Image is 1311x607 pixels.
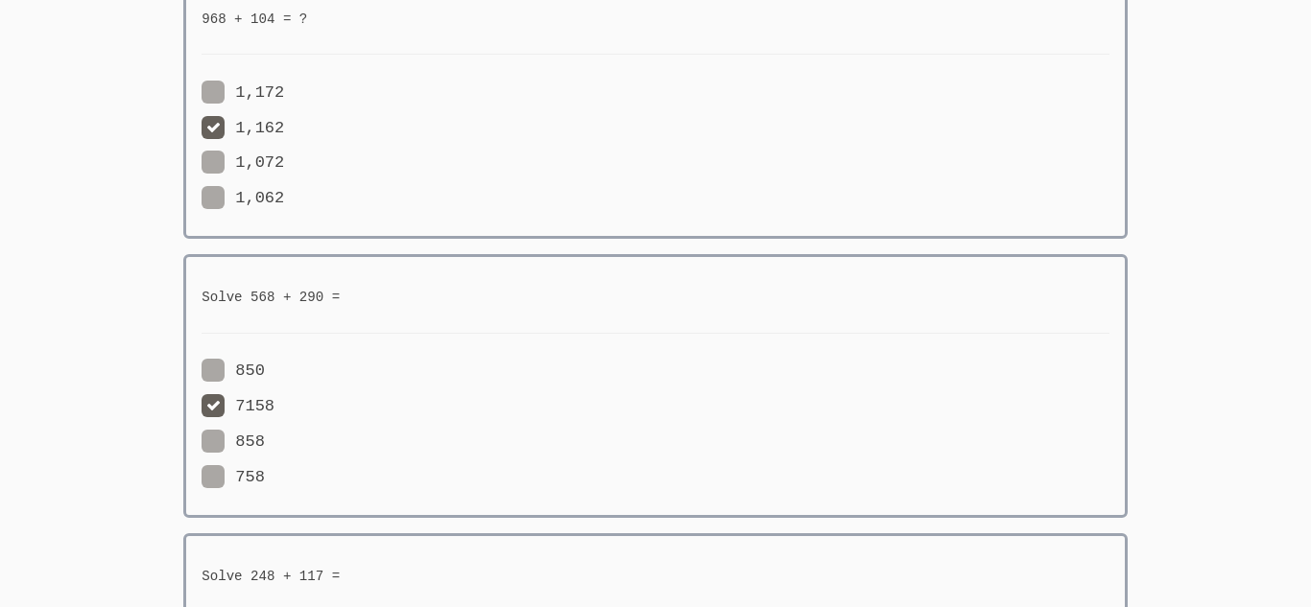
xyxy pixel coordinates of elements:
h5: 968 + 104 = ? [202,10,1109,30]
h5: Solve 568 + 290 = [202,288,1109,308]
label: 1,072 [202,151,284,175]
label: 758 [202,465,265,490]
label: 858 [202,430,265,455]
label: 1,172 [202,81,284,105]
label: 850 [202,359,265,384]
label: 1,062 [202,186,284,211]
label: 1,162 [202,116,284,141]
label: 7158 [202,394,274,419]
h5: Solve 248 + 117 = [202,567,1109,587]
